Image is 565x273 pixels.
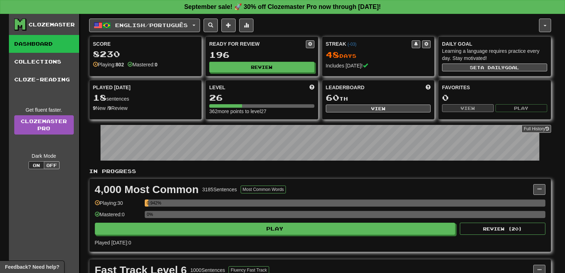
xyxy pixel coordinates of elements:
[155,62,158,67] strong: 0
[326,50,339,60] span: 48
[9,71,79,89] a: Cloze-Reading
[442,64,547,71] button: Seta dailygoal
[239,19,253,32] button: More stats
[14,115,74,135] a: ClozemasterPro
[326,92,339,102] span: 60
[204,19,218,32] button: Search sentences
[348,42,356,47] a: (-03)
[209,108,314,115] div: 362 more points to level 27
[95,184,199,195] div: 4,000 Most Common
[29,161,44,169] button: On
[209,50,314,59] div: 196
[326,93,431,102] div: th
[147,199,148,207] div: 0.942%
[326,62,431,69] div: Includes [DATE]!
[108,105,111,111] strong: 9
[442,40,547,47] div: Daily Goal
[460,223,545,235] button: Review (20)
[89,19,200,32] button: English/Português
[326,50,431,60] div: Day s
[442,47,547,62] div: Learning a language requires practice every day. Stay motivated!
[9,35,79,53] a: Dashboard
[442,93,547,102] div: 0
[93,105,96,111] strong: 9
[241,186,286,193] button: Most Common Words
[115,22,188,28] span: English / Português
[29,21,75,28] div: Clozemaster
[326,84,365,91] span: Leaderboard
[184,3,381,10] strong: September sale! 🚀 30% off Clozemaster Pro now through [DATE]!
[128,61,158,68] div: Mastered:
[5,263,59,271] span: Open feedback widget
[93,50,198,59] div: 8230
[95,223,456,235] button: Play
[95,240,131,246] span: Played [DATE]: 0
[326,105,431,112] button: View
[93,92,107,102] span: 18
[209,62,314,72] button: Review
[9,53,79,71] a: Collections
[93,61,124,68] div: Playing:
[209,93,314,102] div: 26
[202,186,237,193] div: 3185 Sentences
[209,40,306,47] div: Ready for Review
[481,65,505,70] span: a daily
[14,152,74,160] div: Dark Mode
[426,84,431,91] span: This week in points, UTC
[522,125,551,133] button: Full History
[93,105,198,112] div: New / Review
[93,40,198,47] div: Score
[209,84,225,91] span: Level
[44,161,60,169] button: Off
[95,211,141,223] div: Mastered: 0
[95,199,141,211] div: Playing: 30
[495,104,547,112] button: Play
[221,19,236,32] button: Add sentence to collection
[14,106,74,113] div: Get fluent faster.
[115,62,124,67] strong: 802
[326,40,412,47] div: Streak
[309,84,314,91] span: Score more points to level up
[93,84,131,91] span: Played [DATE]
[93,93,198,102] div: sentences
[442,84,547,91] div: Favorites
[442,104,494,112] button: View
[89,168,551,175] p: In Progress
